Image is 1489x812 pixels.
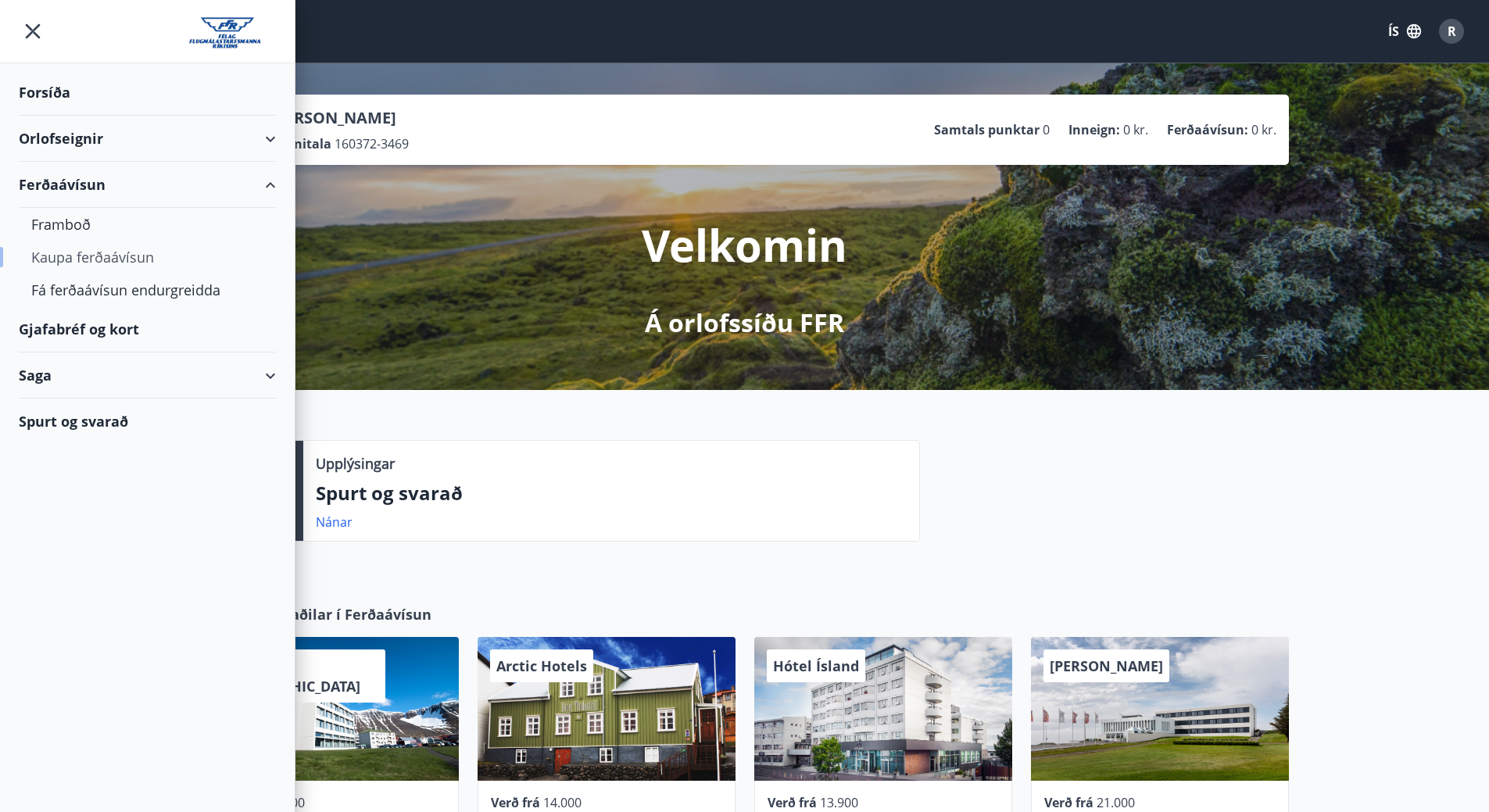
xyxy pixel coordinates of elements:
[543,794,582,811] span: 14.000
[1167,121,1248,138] p: Ferðaávísun :
[19,399,276,444] div: Spurt og svarað
[189,17,276,48] img: union_logo
[934,121,1040,138] p: Samtals punktar
[1068,121,1120,138] p: Inneign :
[19,70,276,116] div: Forsíða
[1251,121,1276,138] span: 0 kr.
[19,352,276,399] div: Saga
[820,794,858,811] span: 13.900
[316,480,907,506] p: Spurt og svarað
[1097,794,1135,811] span: 21.000
[642,215,847,274] p: Velkomin
[19,116,276,162] div: Orlofseignir
[270,135,331,152] p: Kennitala
[316,453,395,474] p: Upplýsingar
[316,513,353,531] a: Nánar
[1050,656,1163,675] span: [PERSON_NAME]
[31,208,263,241] div: Framboð
[19,17,47,45] button: menu
[496,656,587,675] span: Arctic Hotels
[220,604,431,624] span: Samstarfsaðilar í Ferðaávísun
[270,107,409,129] p: [PERSON_NAME]
[645,306,844,340] p: Á orlofssíðu FFR
[773,656,859,675] span: Hótel Ísland
[491,794,540,811] span: Verð frá
[1380,17,1430,45] button: ÍS
[31,274,263,306] div: Fá ferðaávísun endurgreidda
[1433,13,1470,50] button: R
[1123,121,1148,138] span: 0 kr.
[19,162,276,208] div: Ferðaávísun
[1448,23,1456,40] span: R
[1043,121,1050,138] span: 0
[335,135,409,152] span: 160372-3469
[19,306,276,352] div: Gjafabréf og kort
[31,241,263,274] div: Kaupa ferðaávísun
[1044,794,1093,811] span: Verð frá
[768,794,817,811] span: Verð frá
